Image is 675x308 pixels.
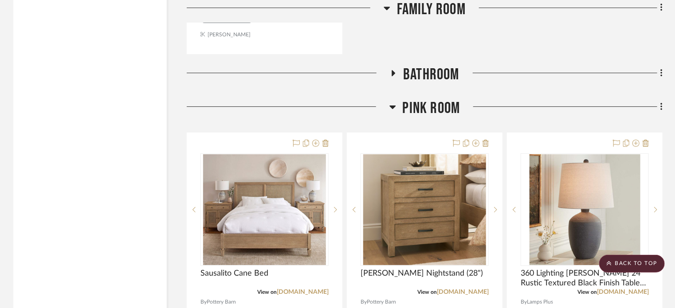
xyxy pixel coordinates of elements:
a: [DOMAIN_NAME] [437,289,489,295]
div: 0 [361,154,488,265]
span: By [521,298,527,306]
span: 360 Lighting [PERSON_NAME] 24" Rustic Textured Black Finish Table Lamp [521,269,649,288]
span: View on [417,289,437,295]
span: Sausalito Cane Bed [200,269,268,278]
a: [DOMAIN_NAME] [597,289,649,295]
img: 360 Lighting Kyle 24" Rustic Textured Black Finish Table Lamp [530,154,640,265]
img: Linwood Nightstand (28") [363,154,487,265]
span: By [200,298,207,306]
span: [PERSON_NAME] Nightstand (28") [361,269,483,278]
span: By [361,298,367,306]
img: Sausalito Cane Bed [203,154,326,265]
span: Pink Room [403,99,460,118]
a: [DOMAIN_NAME] [277,289,329,295]
span: View on [257,289,277,295]
span: Pottery Barn [207,298,236,306]
span: Lamps Plus [527,298,553,306]
span: Bathroom [403,65,459,84]
span: View on [577,289,597,295]
scroll-to-top-button: BACK TO TOP [599,255,665,273]
span: Pottery Barn [367,298,396,306]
